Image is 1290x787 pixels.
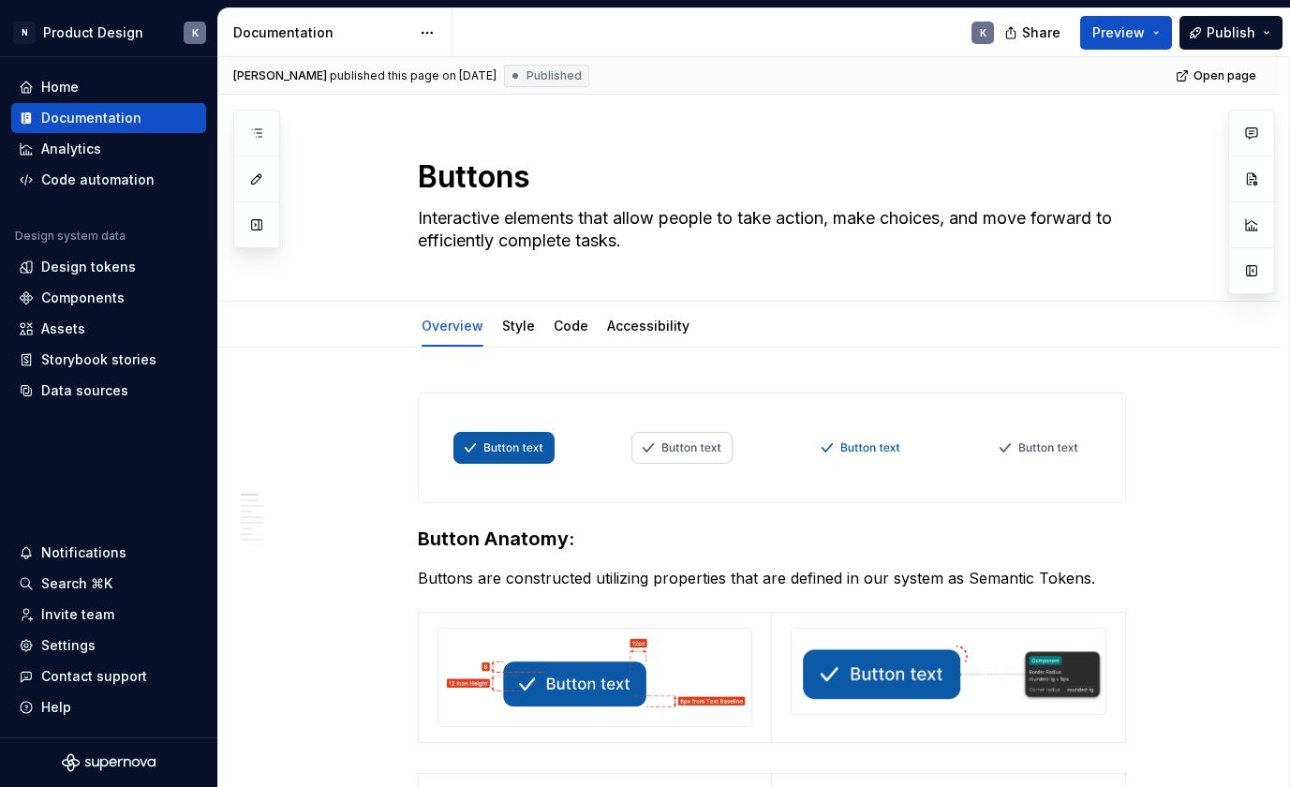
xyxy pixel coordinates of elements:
a: Code [554,318,588,334]
textarea: Buttons [414,155,1122,200]
div: Data sources [41,381,128,400]
a: Overview [422,318,483,334]
span: Open page [1194,68,1256,83]
div: Contact support [41,667,147,686]
h3: Button Anatomy: [418,526,1126,552]
div: Storybook stories [41,350,156,369]
a: Accessibility [607,318,689,334]
a: Documentation [11,103,206,133]
button: Share [995,16,1073,50]
div: Design tokens [41,258,136,276]
img: 708821ab-6fac-4180-b013-fbc809927cd4.png [438,629,751,726]
a: Invite team [11,600,206,630]
button: Publish [1179,16,1283,50]
div: Search ⌘K [41,574,112,593]
span: Publish [1207,23,1255,42]
div: Analytics [41,140,101,158]
div: Documentation [233,23,410,42]
div: Design system data [15,229,126,244]
div: published this page on [DATE] [330,68,497,83]
textarea: Interactive elements that allow people to take action, make choices, and move forward to efficien... [414,203,1122,256]
a: Settings [11,631,206,661]
a: Design tokens [11,252,206,282]
span: [PERSON_NAME] [233,68,327,83]
button: Preview [1080,16,1172,50]
a: Home [11,72,206,102]
div: Accessibility [600,305,697,345]
a: Assets [11,314,206,344]
div: Code [546,305,596,345]
div: Home [41,78,79,97]
div: K [980,25,986,40]
div: Overview [414,305,491,345]
div: Documentation [41,109,141,127]
div: K [192,25,199,40]
span: Published [526,68,582,83]
a: Components [11,283,206,313]
div: Style [495,305,542,345]
div: Invite team [41,605,114,624]
button: Notifications [11,538,206,568]
a: Storybook stories [11,345,206,375]
span: Share [1022,23,1060,42]
a: Open page [1170,63,1265,89]
div: N [13,22,36,44]
p: Buttons are constructed utilizing properties that are defined in our system as Semantic Tokens. [418,567,1126,589]
a: Analytics [11,134,206,164]
button: NProduct DesignK [4,12,214,52]
button: Search ⌘K [11,569,206,599]
div: Product Design [43,23,143,42]
div: Assets [41,319,85,338]
svg: Supernova Logo [62,753,156,772]
a: Code automation [11,165,206,195]
a: Data sources [11,376,206,406]
div: Settings [41,636,96,655]
span: Preview [1092,23,1145,42]
a: Style [502,318,535,334]
button: Contact support [11,661,206,691]
div: Components [41,289,125,307]
div: Help [41,698,71,717]
button: Help [11,692,206,722]
img: 4e780108-391a-4ea1-807d-575068933fe9.png [792,629,1105,714]
div: Notifications [41,543,126,562]
div: Code automation [41,171,155,189]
